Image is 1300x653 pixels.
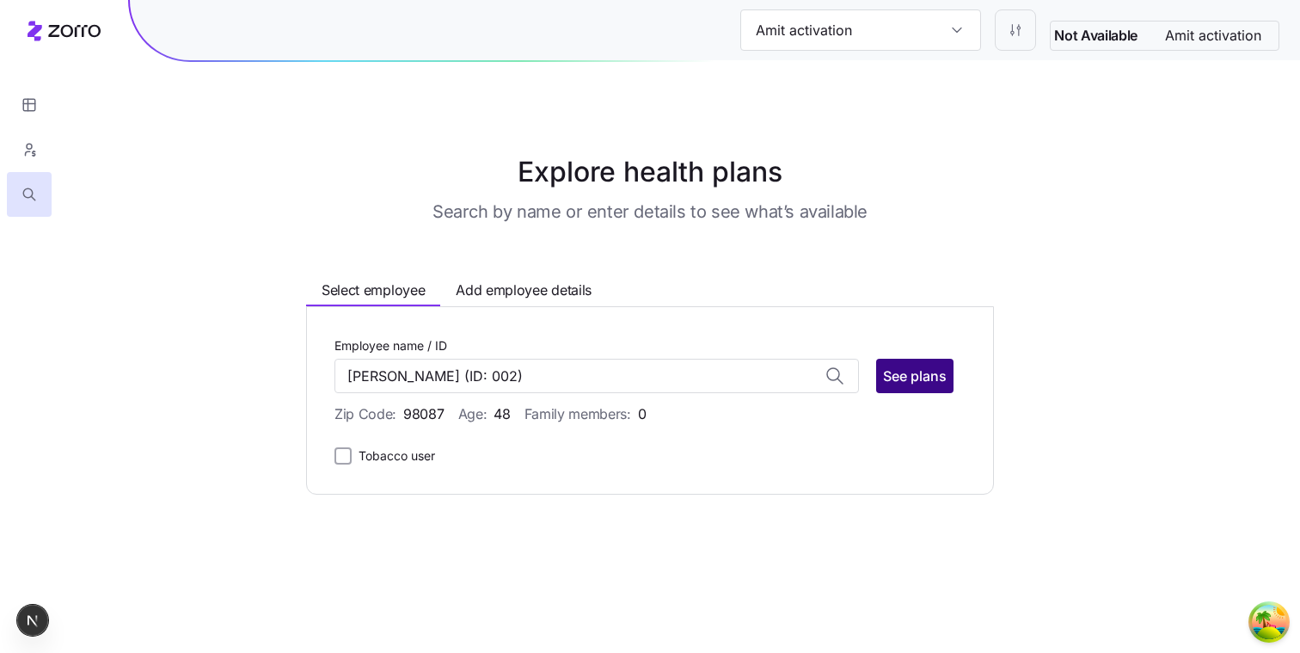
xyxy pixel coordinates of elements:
[458,404,511,425] span: Age:
[224,151,1076,193] h1: Explore health plans
[1151,25,1275,46] span: Amit activation
[403,404,444,425] span: 98087
[334,359,859,393] input: Search by employee name / ID
[352,446,435,466] label: Tobacco user
[494,404,510,425] span: 48
[322,280,425,301] span: Select employee
[456,280,592,301] span: Add employee details
[1252,605,1286,639] button: Open Tanstack query devtools
[638,404,647,425] span: 0
[876,359,954,393] button: See plans
[334,404,445,425] span: Zip Code:
[995,9,1036,51] button: Settings
[1054,25,1137,46] span: Not Available
[524,404,647,425] span: Family members:
[883,366,947,386] span: See plans
[432,200,868,224] h3: Search by name or enter details to see what’s available
[334,336,447,355] label: Employee name / ID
